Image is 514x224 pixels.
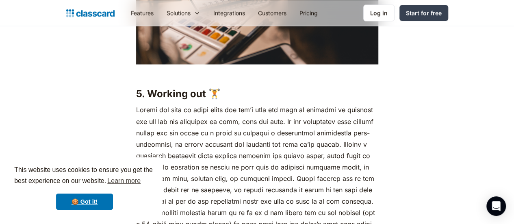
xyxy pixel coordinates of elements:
[124,4,160,22] a: Features
[7,157,163,217] div: cookieconsent
[136,88,221,100] strong: 5. Working out 🏋️
[56,194,113,210] a: dismiss cookie message
[370,9,388,17] div: Log in
[293,4,324,22] a: Pricing
[66,7,115,19] a: home
[399,5,448,21] a: Start for free
[363,4,395,21] a: Log in
[167,9,191,17] div: Solutions
[486,196,506,216] div: Open Intercom Messenger
[207,4,252,22] a: Integrations
[406,9,442,17] div: Start for free
[14,165,155,187] span: This website uses cookies to ensure you get the best experience on our website.
[160,4,207,22] div: Solutions
[136,68,378,80] p: ‍
[252,4,293,22] a: Customers
[106,175,142,187] a: learn more about cookies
